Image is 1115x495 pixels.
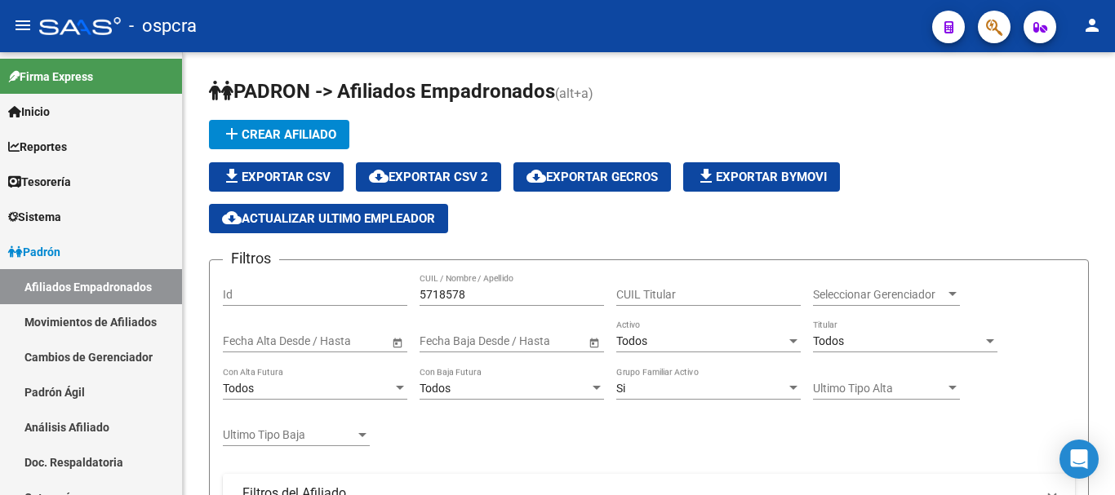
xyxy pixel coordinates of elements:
[420,382,451,395] span: Todos
[209,120,349,149] button: Crear Afiliado
[13,15,33,35] mat-icon: menu
[369,170,488,184] span: Exportar CSV 2
[683,162,840,192] button: Exportar Bymovi
[223,382,254,395] span: Todos
[585,334,602,351] button: Open calendar
[696,166,716,186] mat-icon: file_download
[223,428,355,442] span: Ultimo Tipo Baja
[1082,15,1102,35] mat-icon: person
[369,166,389,186] mat-icon: cloud_download
[616,382,625,395] span: Si
[209,80,555,103] span: PADRON -> Afiliados Empadronados
[526,170,658,184] span: Exportar GECROS
[616,334,647,347] span: Todos
[222,170,331,184] span: Exportar CSV
[222,166,242,186] mat-icon: file_download
[813,334,844,347] span: Todos
[223,334,282,348] input: Fecha inicio
[222,208,242,228] mat-icon: cloud_download
[513,162,671,192] button: Exportar GECROS
[222,211,435,226] span: Actualizar ultimo Empleador
[8,103,50,121] span: Inicio
[8,173,71,191] span: Tesorería
[813,382,945,396] span: Ultimo Tipo Alta
[296,334,376,348] input: Fecha fin
[8,208,61,226] span: Sistema
[1059,440,1099,479] div: Open Intercom Messenger
[555,86,593,101] span: (alt+a)
[389,334,406,351] button: Open calendar
[696,170,827,184] span: Exportar Bymovi
[8,138,67,156] span: Reportes
[223,247,279,270] h3: Filtros
[420,334,479,348] input: Fecha inicio
[8,243,60,261] span: Padrón
[493,334,573,348] input: Fecha fin
[209,162,344,192] button: Exportar CSV
[129,8,197,44] span: - ospcra
[356,162,501,192] button: Exportar CSV 2
[222,124,242,144] mat-icon: add
[222,127,336,142] span: Crear Afiliado
[209,204,448,233] button: Actualizar ultimo Empleador
[813,288,945,302] span: Seleccionar Gerenciador
[526,166,546,186] mat-icon: cloud_download
[8,68,93,86] span: Firma Express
